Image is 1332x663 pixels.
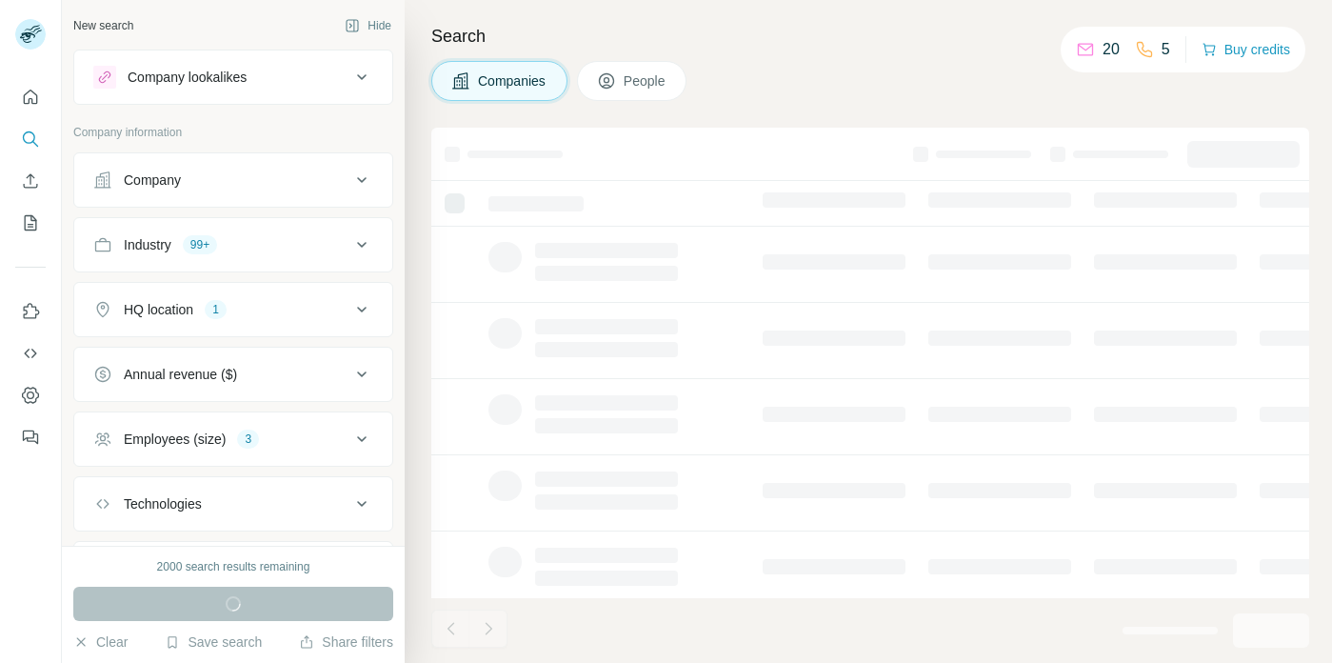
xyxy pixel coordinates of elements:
button: Clear [73,633,128,652]
div: 3 [237,431,259,448]
div: Employees (size) [124,430,226,449]
button: Enrich CSV [15,164,46,198]
button: Hide [331,11,405,40]
button: My lists [15,206,46,240]
button: Annual revenue ($) [74,352,392,397]
button: Employees (size)3 [74,416,392,462]
button: Technologies [74,481,392,527]
button: Buy credits [1202,36,1290,63]
button: Company lookalikes [74,54,392,100]
div: Company lookalikes [128,68,247,87]
button: Use Surfe API [15,336,46,371]
div: Annual revenue ($) [124,365,237,384]
div: 1 [205,301,227,318]
div: New search [73,17,133,34]
button: Search [15,122,46,156]
button: HQ location1 [74,287,392,332]
p: 20 [1103,38,1120,61]
button: Quick start [15,80,46,114]
div: Company [124,171,181,190]
span: People [624,71,667,90]
button: Company [74,157,392,203]
button: Industry99+ [74,222,392,268]
div: 2000 search results remaining [157,558,310,575]
p: 5 [1162,38,1170,61]
div: Industry [124,235,171,254]
h4: Search [431,23,1309,50]
button: Use Surfe on LinkedIn [15,294,46,329]
div: 99+ [183,236,217,253]
p: Company information [73,124,393,141]
button: Feedback [15,420,46,454]
span: Companies [478,71,547,90]
button: Dashboard [15,378,46,412]
div: HQ location [124,300,193,319]
div: Technologies [124,494,202,513]
button: Save search [165,633,262,652]
button: Share filters [299,633,393,652]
